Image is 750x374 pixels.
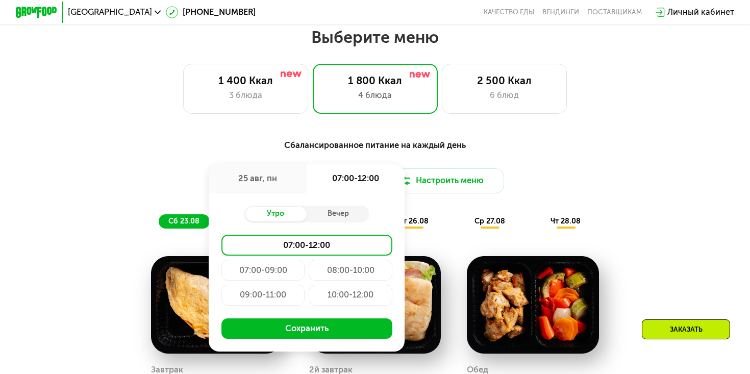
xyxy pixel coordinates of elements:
[166,6,256,19] a: [PHONE_NUMBER]
[453,74,556,87] div: 2 500 Ккал
[194,89,297,102] div: 3 блюда
[68,8,152,16] span: [GEOGRAPHIC_DATA]
[33,27,716,47] h2: Выберите меню
[474,217,505,226] span: ср 27.08
[67,139,684,152] div: Сбалансированное питание на каждый день
[307,207,369,221] div: Вечер
[587,8,642,16] div: поставщикам
[323,74,427,87] div: 1 800 Ккал
[379,168,504,193] button: Настроить меню
[542,8,579,16] a: Вендинги
[168,217,199,226] span: сб 23.08
[307,164,405,193] div: 07:00-12:00
[309,285,392,306] div: 10:00-12:00
[221,318,392,339] button: Сохранить
[642,319,730,339] div: Заказать
[221,260,305,281] div: 07:00-09:00
[484,8,534,16] a: Качество еды
[194,74,297,87] div: 1 400 Ккал
[453,89,556,102] div: 6 блюд
[244,207,307,221] div: Утро
[551,217,581,226] span: чт 28.08
[667,6,734,19] div: Личный кабинет
[221,235,392,256] div: 07:00-12:00
[309,260,392,281] div: 08:00-10:00
[398,217,429,226] span: вт 26.08
[209,164,307,193] div: 25 авг, пн
[221,285,305,306] div: 09:00-11:00
[323,89,427,102] div: 4 блюда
